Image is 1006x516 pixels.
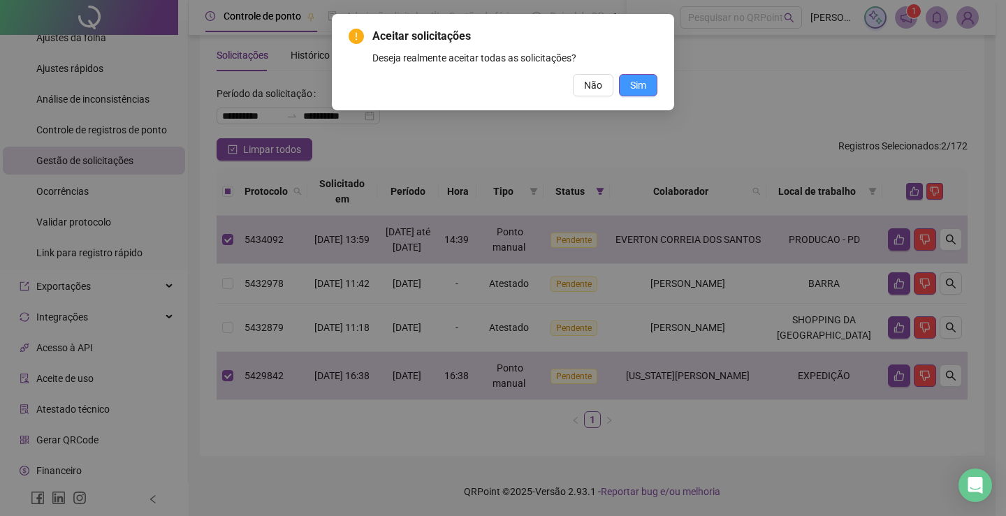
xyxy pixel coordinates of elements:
span: exclamation-circle [349,29,364,44]
span: Sim [630,78,646,93]
button: Não [573,74,613,96]
div: Open Intercom Messenger [958,469,992,502]
span: Não [584,78,602,93]
div: Deseja realmente aceitar todas as solicitações? [372,50,657,66]
span: Aceitar solicitações [372,28,657,45]
button: Sim [619,74,657,96]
